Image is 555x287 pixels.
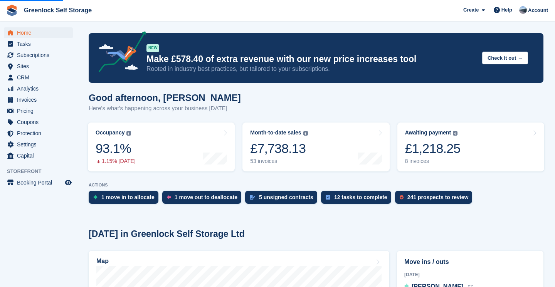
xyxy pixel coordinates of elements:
[93,195,98,200] img: move_ins_to_allocate_icon-fdf77a2bb77ea45bf5b3d319d69a93e2d87916cf1d5bf7949dd705db3b84f3ca.svg
[17,83,63,94] span: Analytics
[126,131,131,136] img: icon-info-grey-7440780725fd019a000dd9b08b2336e03edf1995a4989e88bcd33f0948082b44.svg
[167,195,171,200] img: move_outs_to_deallocate_icon-f764333ba52eb49d3ac5e1228854f67142a1ed5810a6f6cc68b1a99e826820c5.svg
[250,129,301,136] div: Month-to-date sales
[4,150,73,161] a: menu
[17,50,63,60] span: Subscriptions
[92,31,146,75] img: price-adjustments-announcement-icon-8257ccfd72463d97f412b2fc003d46551f7dbcb40ab6d574587a9cd5c0d94...
[4,94,73,105] a: menu
[89,183,543,188] p: ACTIONS
[4,139,73,150] a: menu
[17,150,63,161] span: Capital
[88,123,235,171] a: Occupancy 93.1% 1.15% [DATE]
[321,191,395,208] a: 12 tasks to complete
[64,178,73,187] a: Preview store
[89,229,245,239] h2: [DATE] in Greenlock Self Storage Ltd
[17,177,63,188] span: Booking Portal
[250,141,308,156] div: £7,738.13
[17,117,63,128] span: Coupons
[519,6,527,14] img: Jamie Hamilton
[96,158,136,164] div: 1.15% [DATE]
[242,123,389,171] a: Month-to-date sales £7,738.13 53 invoices
[6,5,18,16] img: stora-icon-8386f47178a22dfd0bd8f6a31ec36ba5ce8667c1dd55bd0f319d3a0aa187defe.svg
[4,61,73,72] a: menu
[405,129,451,136] div: Awaiting payment
[400,195,404,200] img: prospect-51fa495bee0391a8d652442698ab0144808aea92771e9ea1ae160a38d050c398.svg
[17,139,63,150] span: Settings
[501,6,512,14] span: Help
[334,194,387,200] div: 12 tasks to complete
[259,194,313,200] div: 5 unsigned contracts
[4,117,73,128] a: menu
[405,141,461,156] div: £1,218.25
[4,83,73,94] a: menu
[17,39,63,49] span: Tasks
[4,72,73,83] a: menu
[4,177,73,188] a: menu
[404,257,536,267] h2: Move ins / outs
[17,128,63,139] span: Protection
[245,191,321,208] a: 5 unsigned contracts
[453,131,457,136] img: icon-info-grey-7440780725fd019a000dd9b08b2336e03edf1995a4989e88bcd33f0948082b44.svg
[96,141,136,156] div: 93.1%
[101,194,155,200] div: 1 move in to allocate
[463,6,479,14] span: Create
[7,168,77,175] span: Storefront
[17,61,63,72] span: Sites
[303,131,308,136] img: icon-info-grey-7440780725fd019a000dd9b08b2336e03edf1995a4989e88bcd33f0948082b44.svg
[250,158,308,164] div: 53 invoices
[395,191,476,208] a: 241 prospects to review
[4,50,73,60] a: menu
[397,123,544,171] a: Awaiting payment £1,218.25 8 invoices
[4,39,73,49] a: menu
[4,106,73,116] a: menu
[162,191,245,208] a: 1 move out to deallocate
[17,27,63,38] span: Home
[407,194,469,200] div: 241 prospects to review
[146,54,476,65] p: Make £578.40 of extra revenue with our new price increases tool
[528,7,548,14] span: Account
[404,271,536,278] div: [DATE]
[405,158,461,164] div: 8 invoices
[89,104,241,113] p: Here's what's happening across your business [DATE]
[4,27,73,38] a: menu
[17,72,63,83] span: CRM
[326,195,330,200] img: task-75834270c22a3079a89374b754ae025e5fb1db73e45f91037f5363f120a921f8.svg
[250,195,255,200] img: contract_signature_icon-13c848040528278c33f63329250d36e43548de30e8caae1d1a13099fd9432cc5.svg
[96,258,109,265] h2: Map
[146,65,476,73] p: Rooted in industry best practices, but tailored to your subscriptions.
[89,92,241,103] h1: Good afternoon, [PERSON_NAME]
[4,128,73,139] a: menu
[146,44,159,52] div: NEW
[175,194,237,200] div: 1 move out to deallocate
[89,191,162,208] a: 1 move in to allocate
[21,4,95,17] a: Greenlock Self Storage
[17,94,63,105] span: Invoices
[482,52,528,64] button: Check it out →
[96,129,124,136] div: Occupancy
[17,106,63,116] span: Pricing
